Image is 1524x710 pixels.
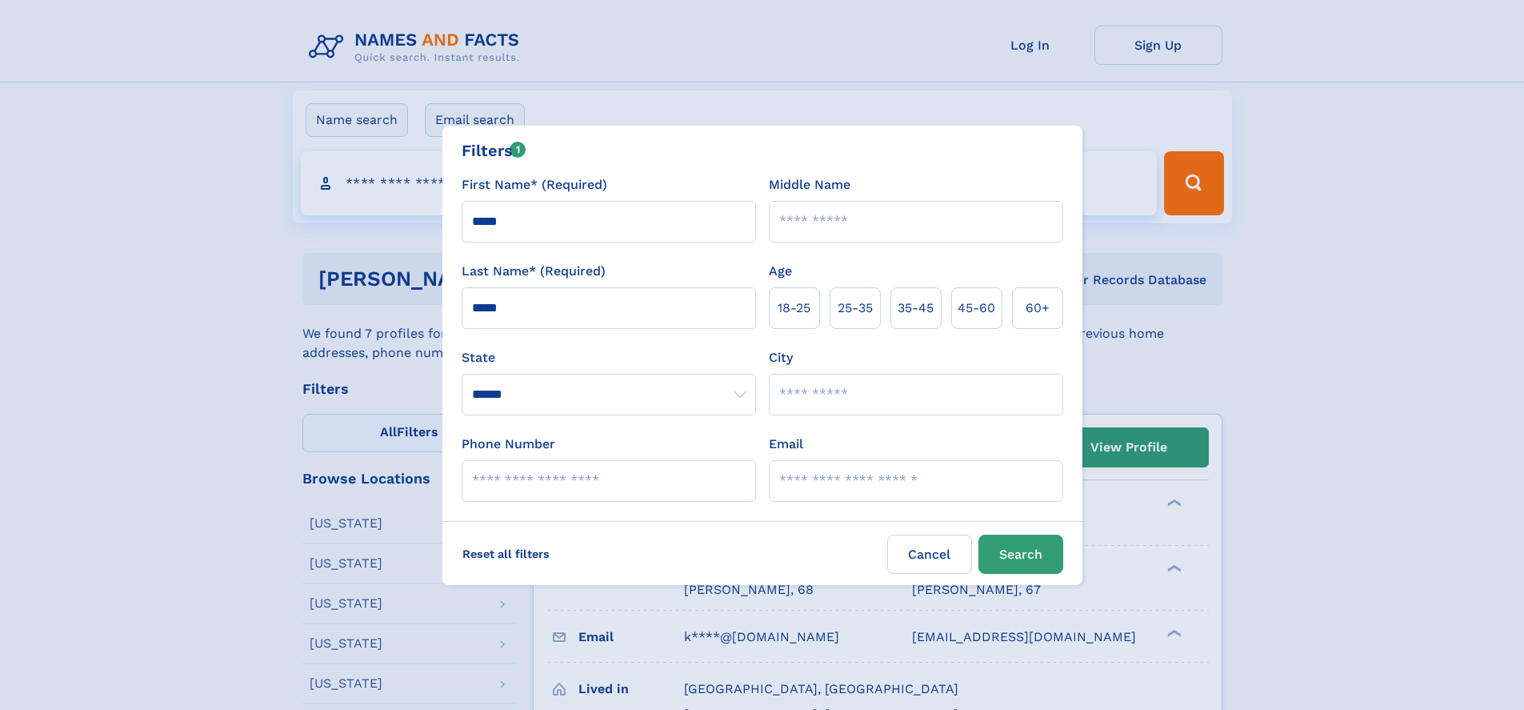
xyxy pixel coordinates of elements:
div: Filters [462,138,526,162]
label: Middle Name [769,175,850,195]
label: Cancel [887,535,972,574]
label: City [769,348,793,367]
span: 35‑45 [898,299,934,318]
span: 18‑25 [778,299,810,318]
span: 60+ [1026,299,1050,318]
span: 25‑35 [838,299,873,318]
label: Reset all filters [452,535,560,573]
label: Phone Number [462,435,555,454]
label: Last Name* (Required) [462,262,606,281]
button: Search [978,535,1063,574]
label: First Name* (Required) [462,175,607,195]
label: Email [769,435,803,454]
label: Age [769,262,792,281]
label: State [462,348,756,367]
span: 45‑60 [958,299,995,318]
